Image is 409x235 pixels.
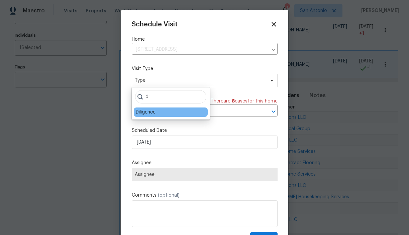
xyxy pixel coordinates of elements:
label: Comments [132,192,278,199]
label: Home [132,36,278,43]
button: Open [269,107,278,116]
label: Visit Type [132,65,278,72]
div: Diligence [136,109,156,115]
label: Scheduled Date [132,127,278,134]
span: Schedule Visit [132,21,178,28]
span: Assignee [135,172,275,177]
span: There are case s for this home [211,98,278,104]
span: 8 [232,99,235,103]
span: Close [270,21,278,28]
input: M/D/YYYY [132,136,278,149]
span: Type [135,77,265,84]
label: Assignee [132,160,278,166]
span: (optional) [158,193,180,198]
input: Enter in an address [132,44,268,55]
